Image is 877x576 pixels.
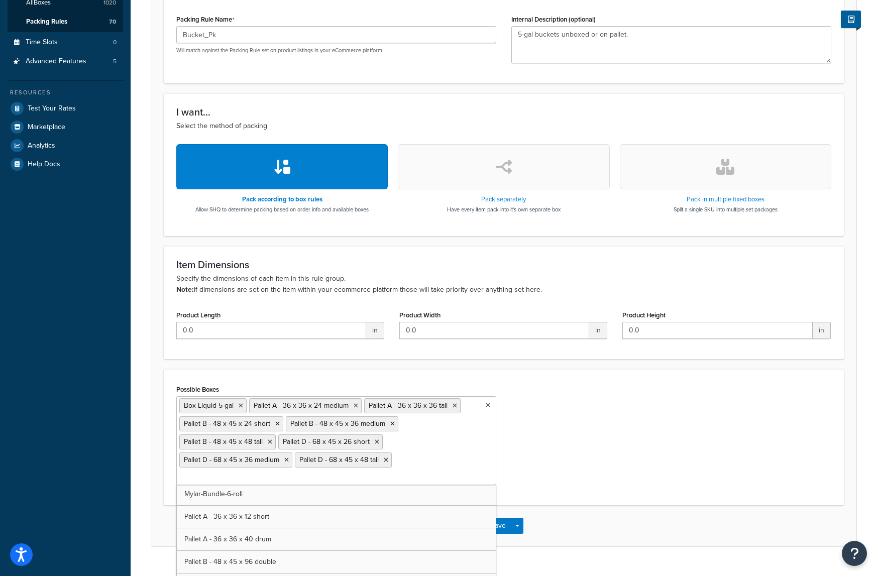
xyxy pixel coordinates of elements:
span: Pallet B - 48 x 45 x 24 short [184,418,270,429]
h3: Pack according to box rules [195,196,369,203]
h3: Pack in multiple fixed boxes [674,196,778,203]
span: Pallet D - 68 x 45 x 26 short [283,436,370,447]
span: Pallet A - 36 x 36 x 24 medium [254,400,349,411]
p: Specify the dimensions of each item in this rule group. If dimensions are set on the item within ... [176,273,831,295]
p: Have every item pack into it's own separate box [447,205,561,213]
span: Pallet D - 68 x 45 x 48 tall [299,454,379,465]
label: Product Width [399,311,441,319]
span: Time Slots [26,38,58,47]
p: Select the method of packing [176,121,831,132]
a: Test Your Rates [8,99,123,118]
label: Packing Rule Name [176,16,235,24]
button: Open Resource Center [842,541,867,566]
span: Advanced Features [26,57,86,66]
li: Advanced Features [8,52,123,71]
a: Analytics [8,137,123,155]
span: Test Your Rates [28,104,76,113]
div: Resources [8,88,123,97]
li: Packing Rules [8,13,123,31]
span: Pallet D - 68 x 45 x 36 medium [184,454,279,465]
p: Will match against the Packing Rule set on product listings in your eCommerce platform [176,47,496,54]
span: 5 [113,57,117,66]
span: Pallet A - 36 x 36 x 36 tall [369,400,448,411]
a: Packing Rules70 [8,13,123,31]
h3: I want... [176,106,831,118]
span: Box-Liquid-5-gal [184,400,234,411]
span: Analytics [28,142,55,150]
span: in [813,322,831,339]
span: Marketplace [28,123,65,132]
h3: Pack separately [447,196,561,203]
span: 70 [109,18,116,26]
b: Note: [176,284,194,295]
span: Packing Rules [26,18,67,26]
li: Time Slots [8,33,123,52]
span: Pallet B - 48 x 45 x 48 tall [184,436,263,447]
button: Save [485,518,512,534]
span: Mylar-Bundle-6-roll [184,489,243,499]
a: Marketplace [8,118,123,136]
textarea: 5-gal buckets unboxed or on pallet. [511,26,831,63]
span: Pallet B - 48 x 45 x 36 medium [290,418,385,429]
span: Pallet A - 36 x 36 x 12 short [184,511,269,522]
a: Mylar-Bundle-6-roll [177,483,496,505]
a: Pallet B - 48 x 45 x 96 double [177,551,496,573]
label: Product Length [176,311,221,319]
a: Pallet A - 36 x 36 x 40 drum [177,528,496,550]
label: Internal Description (optional) [511,16,596,23]
a: Pallet A - 36 x 36 x 12 short [177,506,496,528]
p: Split a single SKU into multiple set packages [674,205,778,213]
span: in [366,322,384,339]
span: Pallet B - 48 x 45 x 96 double [184,556,276,567]
h3: Item Dimensions [176,259,831,270]
span: Help Docs [28,160,60,169]
button: Show Help Docs [841,11,861,28]
label: Product Height [622,311,666,319]
a: Time Slots0 [8,33,123,52]
p: Allow SHQ to determine packing based on order info and available boxes [195,205,369,213]
span: Pallet A - 36 x 36 x 40 drum [184,534,271,544]
a: Help Docs [8,155,123,173]
span: 0 [113,38,117,47]
a: Advanced Features5 [8,52,123,71]
label: Possible Boxes [176,386,219,393]
span: in [589,322,607,339]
